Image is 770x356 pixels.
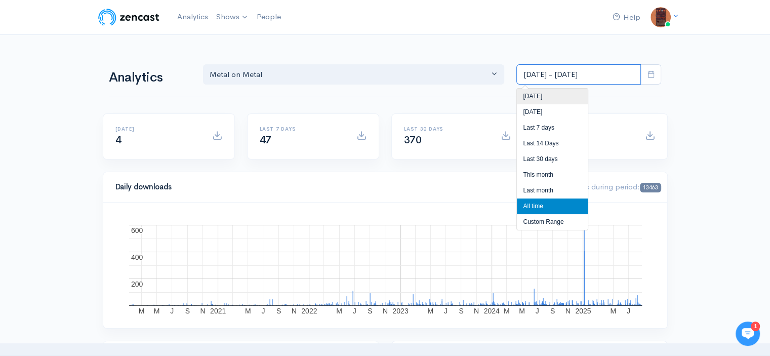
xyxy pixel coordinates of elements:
li: All time [517,199,588,214]
text: J [261,307,265,315]
li: [DATE] [517,89,588,104]
text: J [170,307,174,315]
text: S [550,307,554,315]
a: Shows [212,6,253,28]
h1: Hi 👋 [15,49,187,65]
text: 2025 [575,307,591,315]
div: Metal on Metal [210,69,489,81]
p: Find an answer quickly [14,174,189,186]
span: 4 [115,134,121,146]
text: S [185,307,189,315]
h2: Just let us know if you need anything and we'll be happy to help! 🙂 [15,67,187,116]
h6: All time [548,126,633,132]
li: Last 7 days [517,120,588,136]
text: J [443,307,447,315]
span: 370 [404,134,422,146]
img: ZenCast Logo [97,7,161,27]
h6: [DATE] [115,126,200,132]
li: Last 14 Days [517,136,588,151]
text: J [535,307,539,315]
span: Downloads during period: [550,182,661,191]
button: New conversation [16,134,187,154]
text: M [138,307,144,315]
h4: Daily downloads [115,183,538,191]
li: Last 30 days [517,151,588,167]
text: 2023 [392,307,408,315]
li: Custom Range [517,214,588,230]
li: Last month [517,183,588,199]
a: Analytics [173,6,212,28]
li: [DATE] [517,104,588,120]
text: 400 [131,253,143,261]
text: M [610,307,616,315]
text: M [427,307,433,315]
text: 200 [131,280,143,288]
text: N [474,307,479,315]
h1: Analytics [109,70,191,85]
iframe: gist-messenger-bubble-iframe [736,322,760,346]
a: Help [609,7,644,28]
svg: A chart. [115,215,655,316]
li: This month [517,167,588,183]
span: New conversation [65,140,121,148]
text: S [276,307,280,315]
text: N [200,307,205,315]
text: 600 [131,226,143,234]
text: S [368,307,372,315]
span: 47 [260,134,271,146]
text: M [153,307,159,315]
h6: Last 30 days [404,126,489,132]
text: N [565,307,570,315]
a: People [253,6,285,28]
text: N [382,307,387,315]
text: J [626,307,630,315]
img: ... [651,7,671,27]
text: 2021 [210,307,226,315]
text: 2024 [483,307,499,315]
text: N [291,307,296,315]
input: Search articles [29,190,181,211]
h6: Last 7 days [260,126,344,132]
text: M [503,307,509,315]
text: M [245,307,251,315]
button: Metal on Metal [203,64,505,85]
text: J [352,307,356,315]
text: S [459,307,463,315]
text: 2022 [301,307,317,315]
input: analytics date range selector [516,64,641,85]
span: 13463 [640,183,661,192]
text: M [336,307,342,315]
text: M [519,307,525,315]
